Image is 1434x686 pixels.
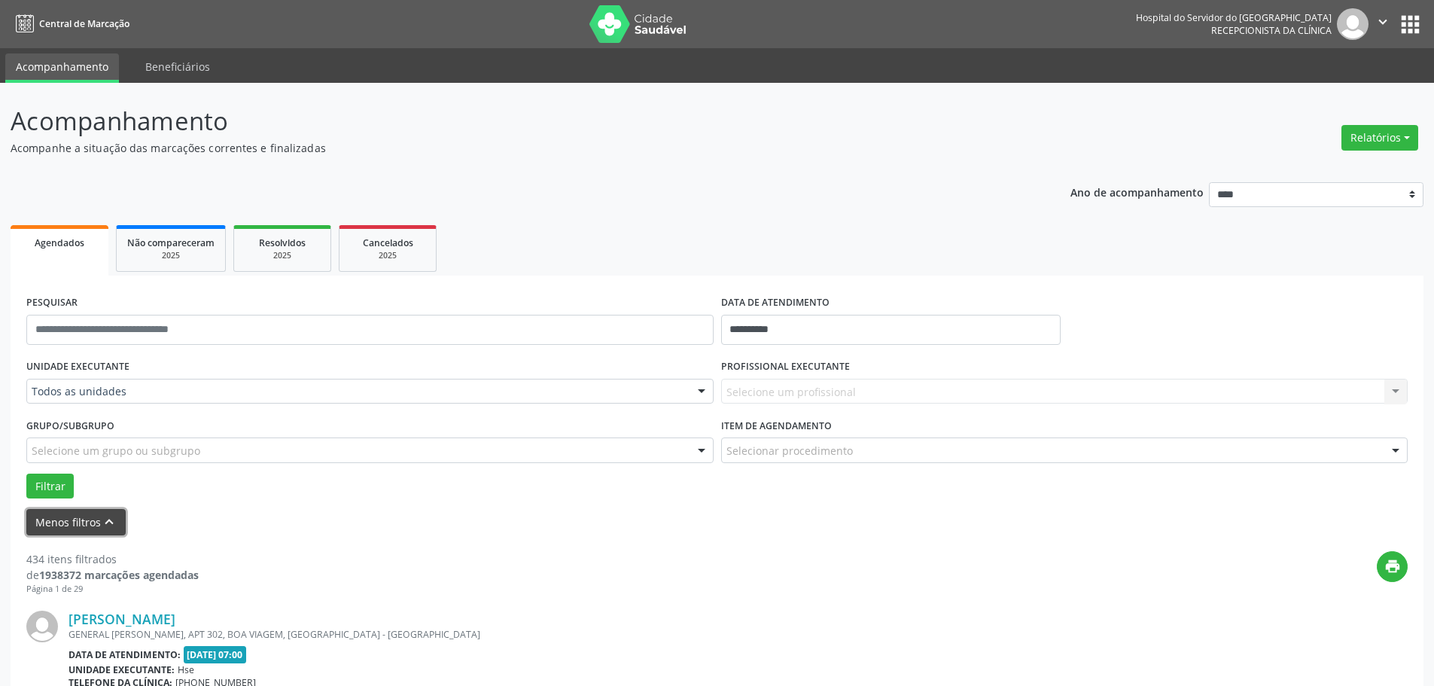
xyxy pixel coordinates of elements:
[26,509,126,535] button: Menos filtroskeyboard_arrow_up
[26,551,199,567] div: 434 itens filtrados
[32,443,200,459] span: Selecione um grupo ou subgrupo
[259,236,306,249] span: Resolvidos
[1375,14,1391,30] i: 
[721,414,832,438] label: Item de agendamento
[26,291,78,315] label: PESQUISAR
[178,663,194,676] span: Hse
[26,474,74,499] button: Filtrar
[127,236,215,249] span: Não compareceram
[726,443,853,459] span: Selecionar procedimento
[1377,551,1408,582] button: print
[245,250,320,261] div: 2025
[69,663,175,676] b: Unidade executante:
[69,628,1182,641] div: GENERAL [PERSON_NAME], APT 302, BOA VIAGEM, [GEOGRAPHIC_DATA] - [GEOGRAPHIC_DATA]
[1397,11,1423,38] button: apps
[69,611,175,627] a: [PERSON_NAME]
[26,567,199,583] div: de
[11,11,129,36] a: Central de Marcação
[26,414,114,438] label: Grupo/Subgrupo
[26,355,129,379] label: UNIDADE EXECUTANTE
[350,250,425,261] div: 2025
[5,53,119,83] a: Acompanhamento
[184,646,247,663] span: [DATE] 07:00
[35,236,84,249] span: Agendados
[39,17,129,30] span: Central de Marcação
[1136,11,1332,24] div: Hospital do Servidor do [GEOGRAPHIC_DATA]
[1369,8,1397,40] button: 
[127,250,215,261] div: 2025
[1384,558,1401,575] i: print
[32,384,683,399] span: Todos as unidades
[26,583,199,596] div: Página 1 de 29
[26,611,58,642] img: img
[101,514,117,530] i: keyboard_arrow_up
[363,236,413,249] span: Cancelados
[1341,125,1418,151] button: Relatórios
[11,102,1000,140] p: Acompanhamento
[1337,8,1369,40] img: img
[69,648,181,661] b: Data de atendimento:
[1211,24,1332,37] span: Recepcionista da clínica
[39,568,199,582] strong: 1938372 marcações agendadas
[1070,182,1204,201] p: Ano de acompanhamento
[721,355,850,379] label: PROFISSIONAL EXECUTANTE
[721,291,830,315] label: DATA DE ATENDIMENTO
[11,140,1000,156] p: Acompanhe a situação das marcações correntes e finalizadas
[135,53,221,80] a: Beneficiários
